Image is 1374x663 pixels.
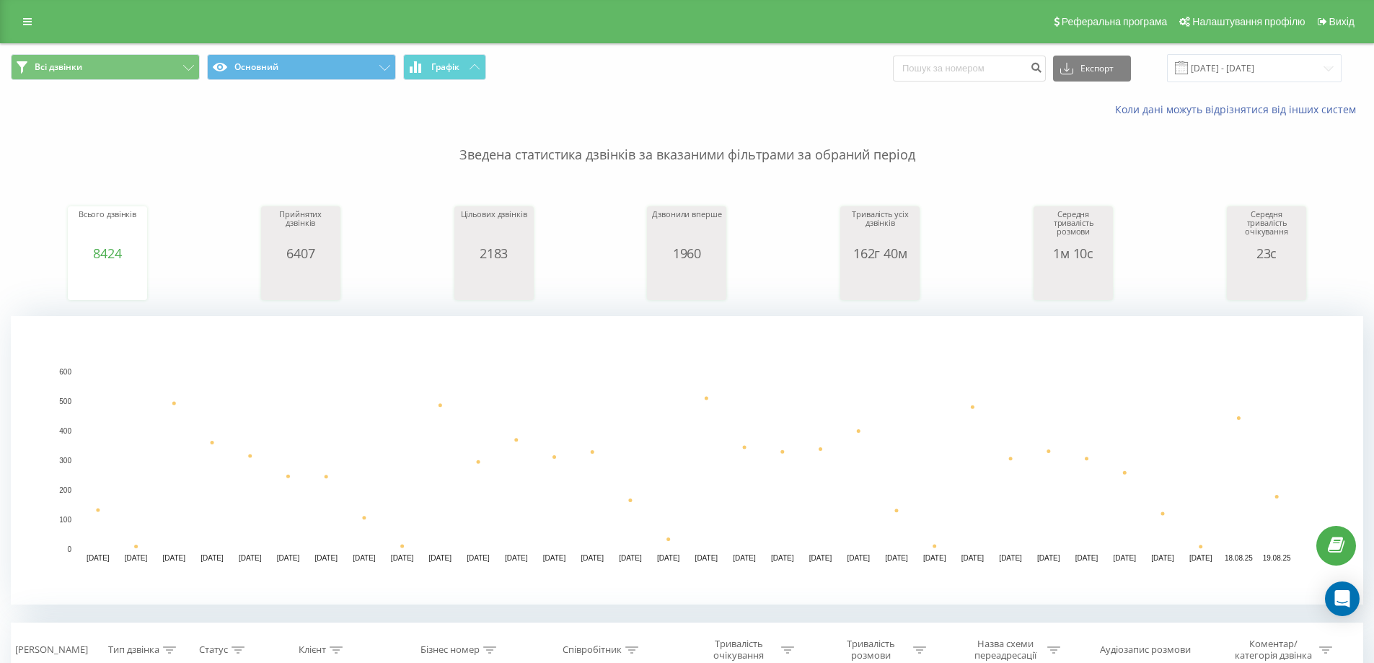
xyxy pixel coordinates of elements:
span: Графік [431,62,459,72]
text: [DATE] [695,554,718,562]
input: Пошук за номером [893,56,1046,82]
div: 2183 [458,246,530,260]
button: Графік [403,54,486,80]
a: Коли дані можуть відрізнятися вiд інших систем [1115,102,1363,116]
svg: A chart. [844,260,916,304]
div: Тривалість усіх дзвінків [844,210,916,246]
text: [DATE] [87,554,110,562]
svg: A chart. [1230,260,1303,304]
p: Зведена статистика дзвінків за вказаними фільтрами за обраний період [11,117,1363,164]
text: [DATE] [999,554,1022,562]
text: [DATE] [314,554,338,562]
div: 1960 [651,246,723,260]
div: Тип дзвінка [108,644,159,657]
text: [DATE] [505,554,528,562]
button: Основний [207,54,396,80]
div: Цільових дзвінків [458,210,530,246]
text: [DATE] [581,554,604,562]
text: 19.08.25 [1263,554,1291,562]
text: [DATE] [1075,554,1098,562]
text: 500 [59,398,71,405]
text: [DATE] [467,554,490,562]
div: Прийнятих дзвінків [265,210,337,246]
text: [DATE] [619,554,642,562]
div: [PERSON_NAME] [15,644,88,657]
svg: A chart. [265,260,337,304]
text: [DATE] [809,554,832,562]
text: [DATE] [961,554,985,562]
svg: A chart. [71,260,144,304]
span: Реферальна програма [1062,16,1168,27]
text: 300 [59,457,71,465]
div: Середня тривалість розмови [1037,210,1109,246]
div: Клієнт [299,644,326,657]
div: Тривалість розмови [832,638,910,662]
div: Дзвонили вперше [651,210,723,246]
text: [DATE] [1189,554,1212,562]
text: [DATE] [771,554,794,562]
div: Бізнес номер [420,644,480,657]
text: [DATE] [543,554,566,562]
text: [DATE] [885,554,908,562]
text: 400 [59,427,71,435]
div: Статус [199,644,228,657]
text: [DATE] [391,554,414,562]
div: Тривалість очікування [700,638,778,662]
div: 8424 [71,246,144,260]
text: [DATE] [1037,554,1060,562]
div: 1м 10с [1037,246,1109,260]
text: [DATE] [239,554,262,562]
svg: A chart. [11,316,1363,605]
div: Назва схеми переадресації [966,638,1044,662]
text: [DATE] [163,554,186,562]
div: Середня тривалість очікування [1230,210,1303,246]
svg: A chart. [458,260,530,304]
span: Налаштування профілю [1192,16,1305,27]
text: [DATE] [125,554,148,562]
div: 6407 [265,246,337,260]
button: Всі дзвінки [11,54,200,80]
text: [DATE] [201,554,224,562]
div: 162г 40м [844,246,916,260]
text: 200 [59,486,71,494]
text: [DATE] [353,554,376,562]
text: [DATE] [923,554,946,562]
svg: A chart. [1037,260,1109,304]
svg: A chart. [651,260,723,304]
text: [DATE] [1114,554,1137,562]
text: [DATE] [277,554,300,562]
text: [DATE] [1151,554,1174,562]
span: Вихід [1329,16,1355,27]
div: Співробітник [563,644,622,657]
text: [DATE] [733,554,756,562]
text: 100 [59,516,71,524]
text: [DATE] [847,554,870,562]
div: Open Intercom Messenger [1325,581,1360,616]
span: Всі дзвінки [35,61,82,73]
text: 0 [67,545,71,553]
text: [DATE] [657,554,680,562]
text: 18.08.25 [1225,554,1253,562]
div: 23с [1230,246,1303,260]
text: 600 [59,368,71,376]
div: Всього дзвінків [71,210,144,246]
div: Аудіозапис розмови [1100,644,1191,657]
button: Експорт [1053,56,1131,82]
div: Коментар/категорія дзвінка [1231,638,1316,662]
text: [DATE] [429,554,452,562]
